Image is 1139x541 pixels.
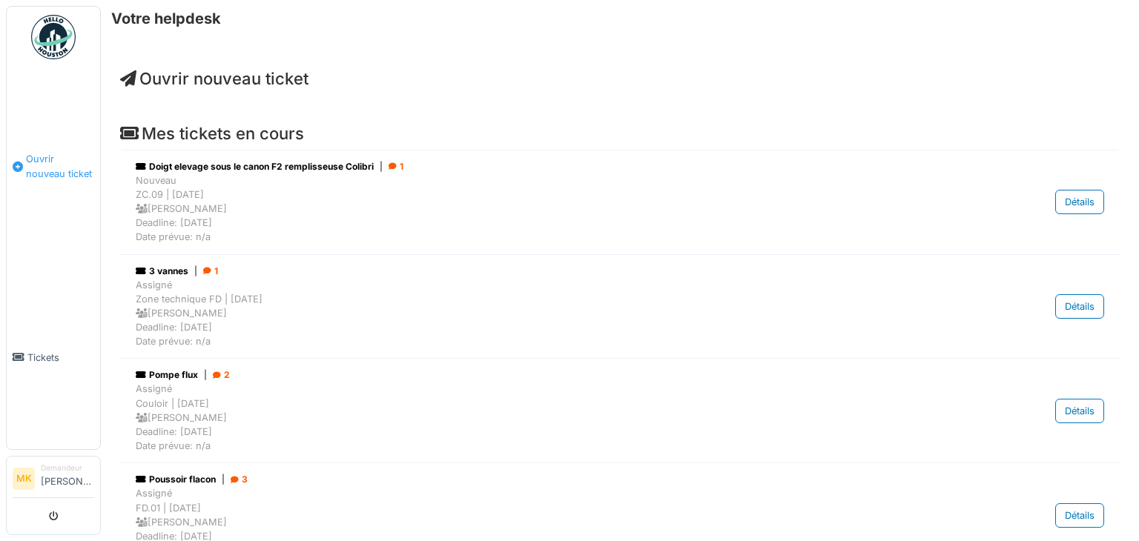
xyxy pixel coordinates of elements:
span: | [204,368,207,382]
span: Ouvrir nouveau ticket [26,152,94,180]
div: 3 [231,473,248,486]
span: | [194,265,197,278]
a: Ouvrir nouveau ticket [7,67,100,265]
span: Tickets [27,351,94,365]
div: Demandeur [41,462,94,474]
span: | [380,160,383,173]
div: Doigt elevage sous le canon F2 remplisseuse Colibri [136,160,950,173]
a: Doigt elevage sous le canon F2 remplisseuse Colibri| 1 NouveauZC.09 | [DATE] [PERSON_NAME]Deadlin... [132,156,1108,248]
h6: Votre helpdesk [111,10,221,27]
div: 1 [389,160,403,173]
div: Assigné Couloir | [DATE] [PERSON_NAME] Deadline: [DATE] Date prévue: n/a [136,382,950,453]
div: Détails [1055,294,1104,319]
div: Détails [1055,190,1104,214]
div: 3 vannes [136,265,950,278]
div: Poussoir flacon [136,473,950,486]
div: Détails [1055,399,1104,423]
h4: Mes tickets en cours [120,124,1120,143]
li: MK [13,468,35,490]
a: Pompe flux| 2 AssignéCouloir | [DATE] [PERSON_NAME]Deadline: [DATE]Date prévue: n/a Détails [132,365,1108,457]
a: 3 vannes| 1 AssignéZone technique FD | [DATE] [PERSON_NAME]Deadline: [DATE]Date prévue: n/a Détails [132,261,1108,353]
div: 1 [203,265,218,278]
div: Assigné Zone technique FD | [DATE] [PERSON_NAME] Deadline: [DATE] Date prévue: n/a [136,278,950,349]
img: Badge_color-CXgf-gQk.svg [31,15,76,59]
div: 2 [213,368,230,382]
div: Nouveau ZC.09 | [DATE] [PERSON_NAME] Deadline: [DATE] Date prévue: n/a [136,173,950,245]
a: Tickets [7,265,100,449]
div: Pompe flux [136,368,950,382]
div: Détails [1055,503,1104,528]
a: MK Demandeur[PERSON_NAME] [13,462,94,498]
a: Ouvrir nouveau ticket [120,69,308,88]
li: [PERSON_NAME] [41,462,94,494]
span: | [222,473,225,486]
